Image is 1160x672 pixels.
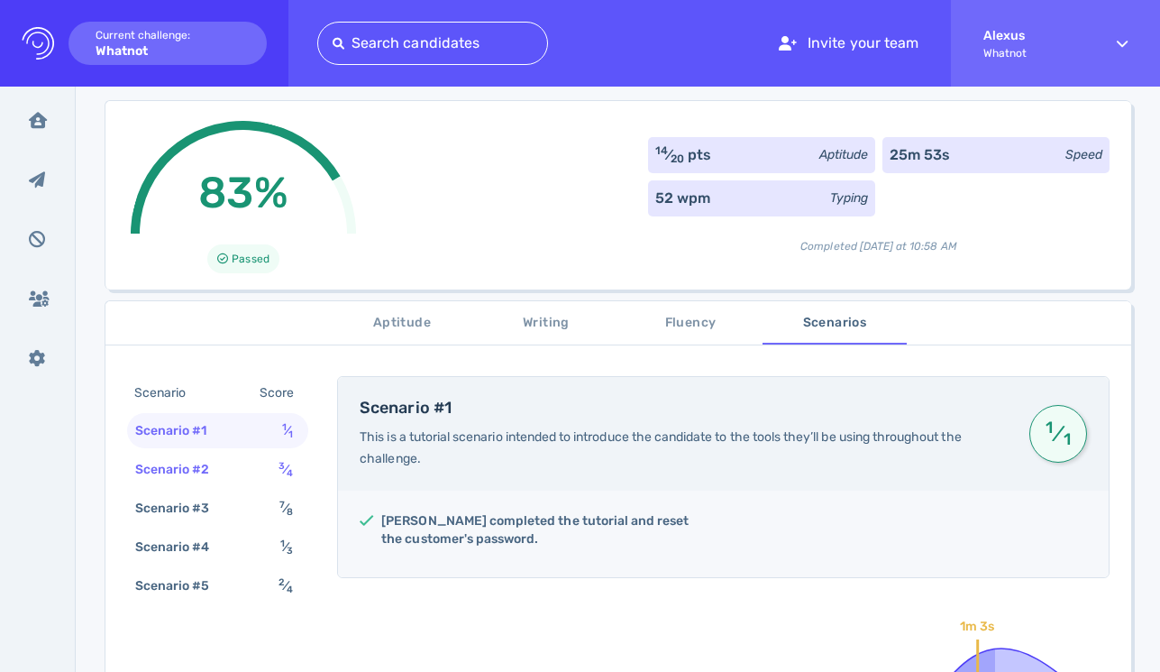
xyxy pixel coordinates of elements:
[256,380,305,406] div: Score
[279,460,285,472] sup: 3
[279,462,293,477] span: ⁄
[629,312,752,335] span: Fluency
[279,578,293,594] span: ⁄
[131,380,207,406] div: Scenario
[132,418,229,444] div: Scenario #1
[961,619,995,634] text: 1m 3s
[280,539,293,555] span: ⁄
[1043,426,1056,429] sup: 1
[773,312,896,335] span: Scenarios
[485,312,607,335] span: Writing
[671,152,684,165] sub: 20
[655,144,668,157] sup: 14
[279,501,293,516] span: ⁄
[282,421,287,433] sup: 1
[132,534,232,560] div: Scenario #4
[983,28,1084,43] strong: Alexus
[819,145,868,164] div: Aptitude
[381,512,708,548] h5: [PERSON_NAME] completed the tutorial and reset the customer's password.
[1043,418,1073,450] span: ⁄
[341,312,463,335] span: Aptitude
[132,495,232,521] div: Scenario #3
[232,248,269,270] span: Passed
[198,167,288,218] span: 83%
[830,189,868,207] div: Typing
[1060,437,1073,441] sub: 1
[288,428,293,440] sub: 1
[132,456,232,483] div: Scenario #2
[1065,145,1102,164] div: Speed
[287,467,293,479] sub: 4
[132,573,232,599] div: Scenario #5
[655,188,710,209] div: 52 wpm
[648,224,1110,254] div: Completed [DATE] at 10:58 AM
[279,576,285,588] sup: 2
[280,538,285,549] sup: 1
[287,506,293,518] sub: 8
[282,423,293,438] span: ⁄
[287,545,293,557] sub: 3
[890,144,950,166] div: 25m 53s
[279,499,285,511] sup: 7
[360,399,1008,419] h4: Scenario #1
[287,584,293,595] sub: 4
[983,47,1084,60] span: Whatnot
[360,429,961,466] span: This is a tutorial scenario intended to introduce the candidate to the tools they’ll be using thr...
[655,144,712,166] div: ⁄ pts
